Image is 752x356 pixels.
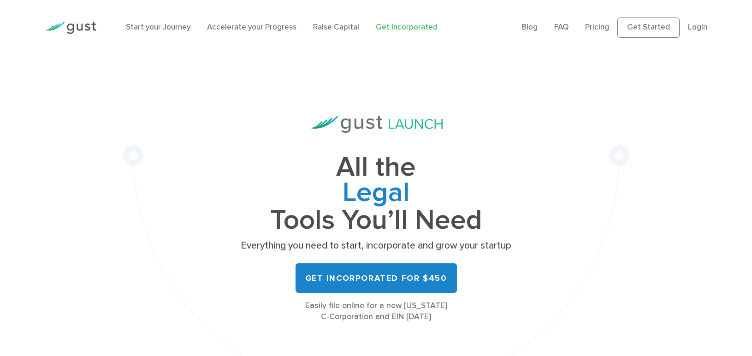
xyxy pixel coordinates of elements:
[521,23,538,32] a: Blog
[207,23,296,32] a: Accelerate your Progress
[617,18,680,38] a: Get Started
[585,23,609,32] a: Pricing
[238,155,515,233] h1: All the Tools You’ll Need
[313,23,359,32] a: Raise Capital
[376,23,438,32] a: Get Incorporated
[554,23,568,32] a: FAQ
[238,300,515,322] div: Easily file online for a new [US_STATE] C-Corporation and EIN [DATE]
[310,116,443,133] img: Gust Launch Logo
[238,180,515,208] span: Legal
[126,23,190,32] a: Start your Journey
[45,22,96,34] img: Gust Logo
[296,263,457,293] a: Get Incorporated for $450
[238,239,515,252] p: Everything you need to start, incorporate and grow your startup
[688,23,707,32] a: Login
